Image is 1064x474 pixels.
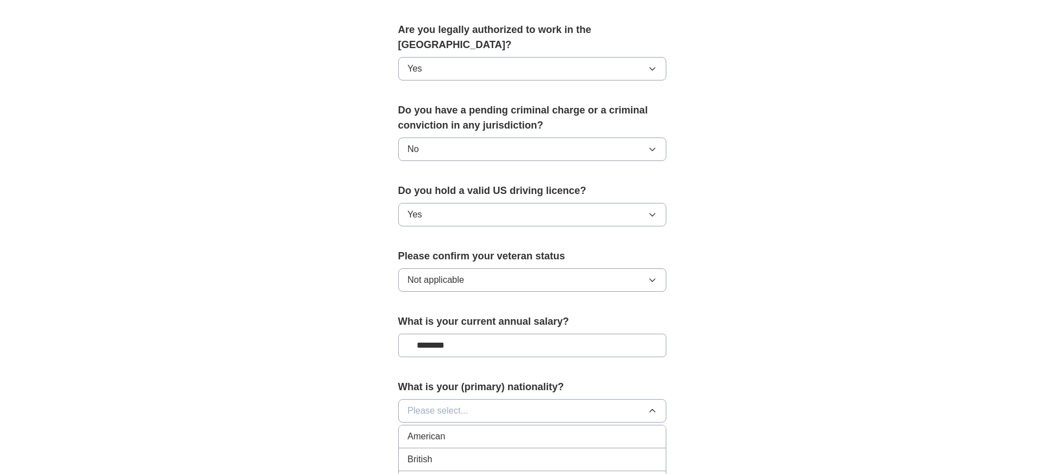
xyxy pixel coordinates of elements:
span: Yes [408,62,422,75]
button: No [398,138,666,161]
span: Not applicable [408,273,464,287]
label: Are you legally authorized to work in the [GEOGRAPHIC_DATA]? [398,22,666,53]
span: Please select... [408,404,469,418]
label: What is your (primary) nationality? [398,380,666,395]
label: What is your current annual salary? [398,314,666,329]
label: Do you have a pending criminal charge or a criminal conviction in any jurisdiction? [398,103,666,133]
button: Please select... [398,399,666,423]
span: British [408,453,432,466]
span: American [408,430,446,443]
label: Please confirm your veteran status [398,249,666,264]
span: No [408,143,419,156]
button: Yes [398,57,666,80]
button: Yes [398,203,666,226]
button: Not applicable [398,268,666,292]
span: Yes [408,208,422,221]
label: Do you hold a valid US driving licence? [398,183,666,198]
